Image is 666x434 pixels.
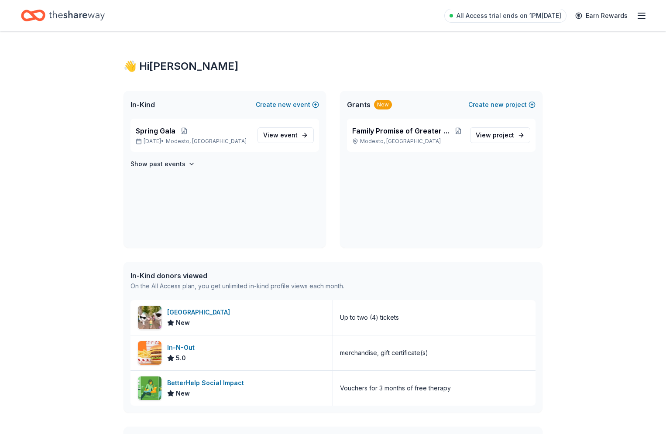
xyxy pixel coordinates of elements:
[468,99,536,110] button: Createnewproject
[166,138,247,145] span: Modesto, [GEOGRAPHIC_DATA]
[130,270,344,281] div: In-Kind donors viewed
[340,383,451,393] div: Vouchers for 3 months of free therapy
[138,306,161,329] img: Image for Gilroy Gardens Family Theme Park
[352,138,463,145] p: Modesto, [GEOGRAPHIC_DATA]
[136,138,251,145] p: [DATE] •
[130,159,185,169] h4: Show past events
[470,127,530,143] a: View project
[176,353,186,363] span: 5.0
[491,99,504,110] span: new
[130,281,344,291] div: On the All Access plan, you get unlimited in-kind profile views each month.
[176,388,190,399] span: New
[257,127,314,143] a: View event
[167,307,233,318] div: [GEOGRAPHIC_DATA]
[444,9,566,23] a: All Access trial ends on 1PM[DATE]
[340,312,399,323] div: Up to two (4) tickets
[124,59,542,73] div: 👋 Hi [PERSON_NAME]
[130,99,155,110] span: In-Kind
[347,99,371,110] span: Grants
[138,341,161,365] img: Image for In-N-Out
[138,376,161,400] img: Image for BetterHelp Social Impact
[256,99,319,110] button: Createnewevent
[130,159,195,169] button: Show past events
[457,10,561,21] span: All Access trial ends on 1PM[DATE]
[374,100,392,109] div: New
[278,99,291,110] span: new
[280,131,298,139] span: event
[136,126,175,136] span: Spring Gala
[352,126,453,136] span: Family Promise of Greater Modesto Transitional Living
[340,348,428,358] div: merchandise, gift certificate(s)
[167,378,247,388] div: BetterHelp Social Impact
[263,130,298,140] span: View
[167,342,198,353] div: In-N-Out
[21,5,105,26] a: Home
[493,131,514,139] span: project
[570,8,633,24] a: Earn Rewards
[176,318,190,328] span: New
[476,130,514,140] span: View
